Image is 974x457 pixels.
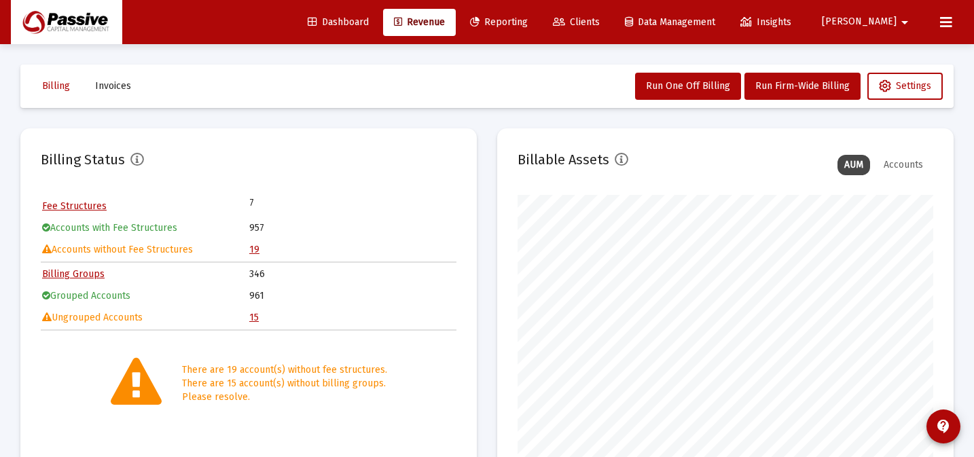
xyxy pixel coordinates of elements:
[383,9,456,36] a: Revenue
[867,73,943,100] button: Settings
[837,155,870,175] div: AUM
[755,80,850,92] span: Run Firm-Wide Billing
[182,363,387,377] div: There are 19 account(s) without fee structures.
[635,73,741,100] button: Run One Off Billing
[806,8,929,35] button: [PERSON_NAME]
[249,264,455,285] td: 346
[822,16,897,28] span: [PERSON_NAME]
[42,286,248,306] td: Grouped Accounts
[646,80,730,92] span: Run One Off Billing
[553,16,600,28] span: Clients
[518,149,609,170] h2: Billable Assets
[182,390,387,404] div: Please resolve.
[42,308,248,328] td: Ungrouped Accounts
[308,16,369,28] span: Dashboard
[935,418,952,435] mat-icon: contact_support
[729,9,802,36] a: Insights
[42,80,70,92] span: Billing
[84,73,142,100] button: Invoices
[249,286,455,306] td: 961
[897,9,913,36] mat-icon: arrow_drop_down
[95,80,131,92] span: Invoices
[249,218,455,238] td: 957
[182,377,387,390] div: There are 15 account(s) without billing groups.
[41,149,125,170] h2: Billing Status
[470,16,528,28] span: Reporting
[42,218,248,238] td: Accounts with Fee Structures
[459,9,539,36] a: Reporting
[249,196,353,210] td: 7
[879,80,931,92] span: Settings
[394,16,445,28] span: Revenue
[42,200,107,212] a: Fee Structures
[614,9,726,36] a: Data Management
[249,244,259,255] a: 19
[42,240,248,260] td: Accounts without Fee Structures
[744,73,861,100] button: Run Firm-Wide Billing
[42,268,105,280] a: Billing Groups
[740,16,791,28] span: Insights
[21,9,112,36] img: Dashboard
[297,9,380,36] a: Dashboard
[31,73,81,100] button: Billing
[249,312,259,323] a: 15
[625,16,715,28] span: Data Management
[542,9,611,36] a: Clients
[877,155,930,175] div: Accounts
